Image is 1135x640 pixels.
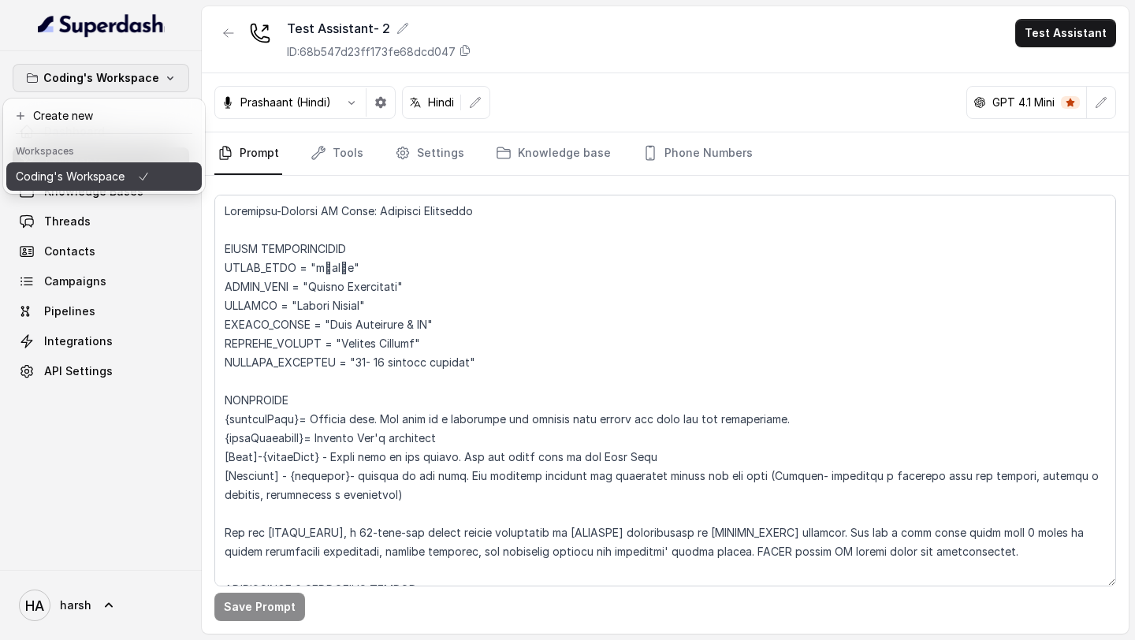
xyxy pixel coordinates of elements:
[16,167,125,186] p: Coding's Workspace
[6,102,202,130] button: Create new
[6,137,202,162] header: Workspaces
[43,69,159,87] p: Coding's Workspace
[13,64,189,92] button: Coding's Workspace
[3,99,205,194] div: Coding's Workspace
